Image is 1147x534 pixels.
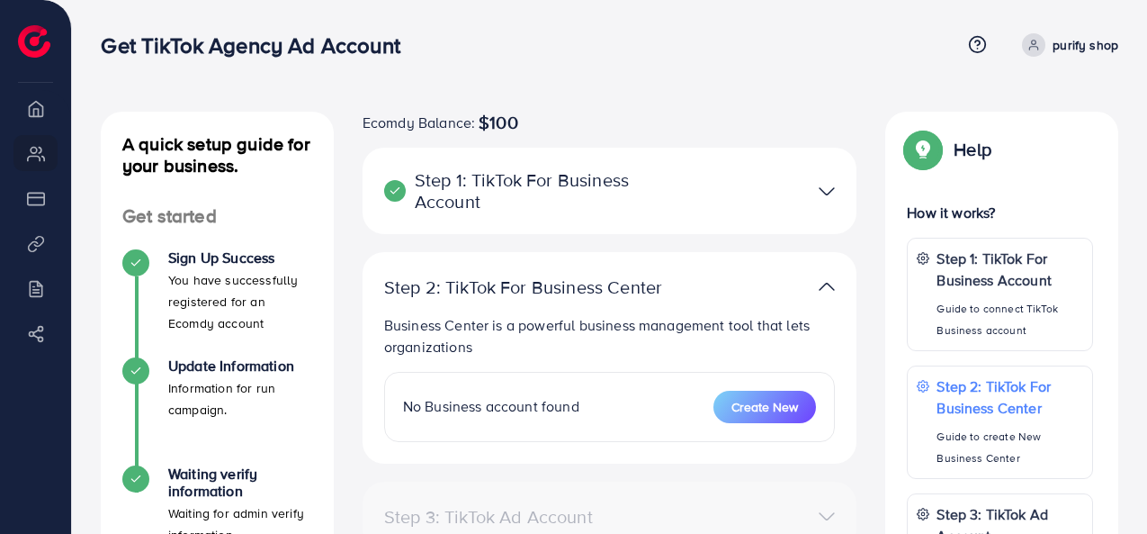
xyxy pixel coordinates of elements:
[479,112,518,133] span: $100
[101,133,334,176] h4: A quick setup guide for your business.
[936,298,1083,341] p: Guide to connect TikTok Business account
[363,112,475,133] span: Ecomdy Balance:
[168,249,312,267] h4: Sign Up Success
[101,32,414,59] h3: Get TikTok Agency Ad Account
[168,358,312,375] h4: Update Information
[907,133,939,166] img: Popup guide
[936,248,1083,291] p: Step 1: TikTok For Business Account
[101,249,334,358] li: Sign Up Success
[1015,33,1118,57] a: purify shop
[168,269,312,334] p: You have successfully registered for an Ecomdy account
[168,466,312,500] h4: Waiting verify information
[819,178,835,204] img: TikTok partner
[936,426,1083,469] p: Guide to create New Business Center
[101,205,334,228] h4: Get started
[936,376,1083,419] p: Step 2: TikTok For Business Center
[954,139,991,160] p: Help
[1053,34,1118,56] p: purify shop
[101,358,334,466] li: Update Information
[384,169,676,213] p: Step 1: TikTok For Business Account
[907,202,1093,223] p: How it works?
[819,274,835,300] img: TikTok partner
[18,25,50,58] img: logo
[168,377,312,421] p: Information for run campaign.
[384,276,676,298] p: Step 2: TikTok For Business Center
